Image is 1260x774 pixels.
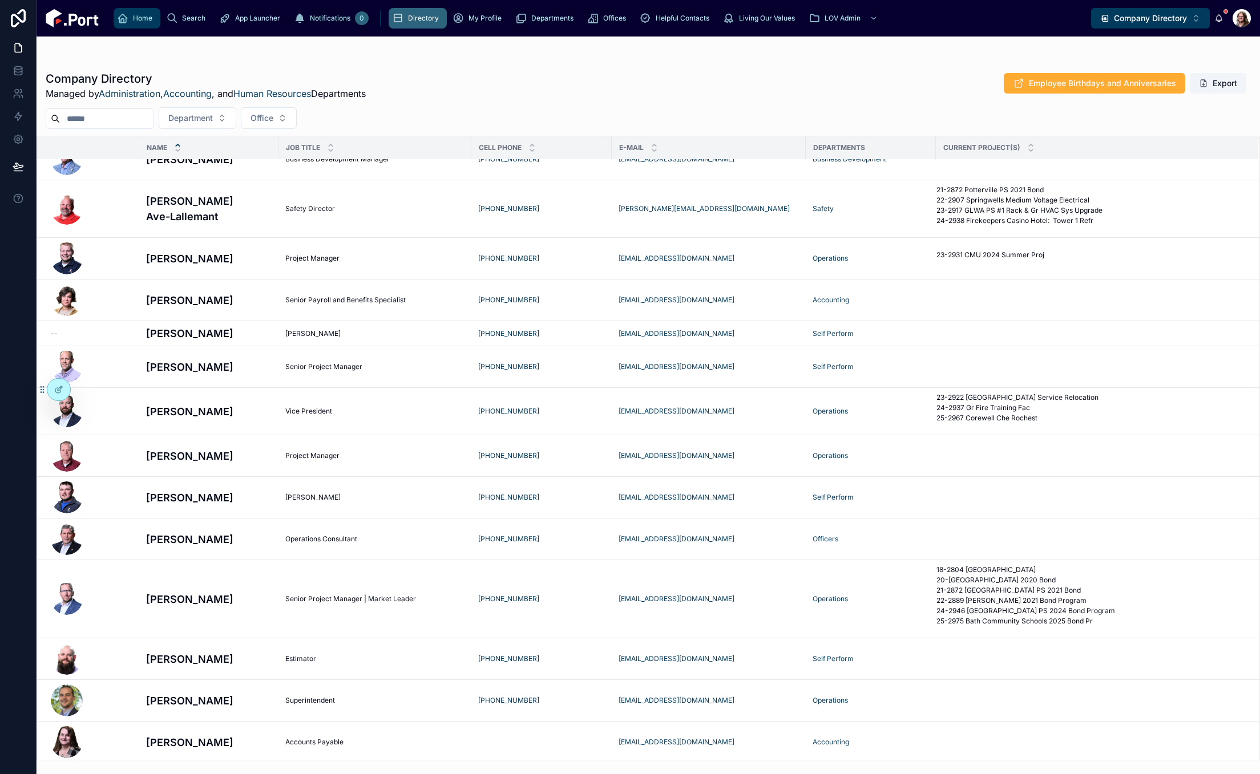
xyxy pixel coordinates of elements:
a: [PERSON_NAME] [285,493,465,502]
a: Self Perform [813,362,929,371]
a: [EMAIL_ADDRESS][DOMAIN_NAME] [619,654,799,663]
a: [EMAIL_ADDRESS][DOMAIN_NAME] [619,362,734,371]
a: [EMAIL_ADDRESS][DOMAIN_NAME] [619,493,734,501]
img: App logo [46,9,99,27]
a: [PERSON_NAME] [146,591,272,607]
span: Notifications [310,14,350,23]
a: Project Manager [285,451,465,460]
span: Departments [531,14,574,23]
a: Search [163,8,213,29]
span: Self Perform [813,493,854,502]
a: [PERSON_NAME] [146,490,272,505]
a: Helpful Contacts [636,8,717,29]
a: [PHONE_NUMBER] [478,451,605,460]
a: [EMAIL_ADDRESS][DOMAIN_NAME] [619,594,734,603]
a: Accounting [813,295,929,305]
span: Name [147,143,167,152]
a: Operations [813,254,848,263]
p: 23-2922 [GEOGRAPHIC_DATA] Service Relocation 24-2937 Gr Fire Training Fac 25-2967 Corewell Che Ro... [936,392,1194,423]
span: Accounts Payable [285,737,344,747]
a: Operations [813,594,848,603]
span: Senior Payroll and Benefits Specialist [285,295,406,305]
a: Accounts Payable [285,737,465,747]
span: Home [133,14,152,23]
a: [PHONE_NUMBER] [478,534,605,544]
a: Officers [813,534,838,544]
a: [PHONE_NUMBER] [478,204,605,213]
a: 23-2922 [GEOGRAPHIC_DATA] Service Relocation 24-2937 Gr Fire Training Fac25-2967 Corewell Che Roc... [936,392,1245,430]
a: [PERSON_NAME][EMAIL_ADDRESS][DOMAIN_NAME] [619,204,799,213]
a: [PHONE_NUMBER] [478,534,539,543]
a: [PHONE_NUMBER] [478,204,539,213]
span: Job Title [286,143,320,152]
a: [PERSON_NAME] [146,359,272,375]
a: [PHONE_NUMBER] [478,493,539,501]
a: [PHONE_NUMBER] [478,362,605,371]
a: My Profile [449,8,510,29]
a: Operations [813,254,929,263]
span: Current Project(s) [943,143,1020,152]
a: [PHONE_NUMBER] [478,594,539,603]
a: -- [51,329,132,338]
a: [PERSON_NAME] [146,651,272,667]
a: [EMAIL_ADDRESS][DOMAIN_NAME] [619,295,734,304]
span: E-Mail [619,143,644,152]
a: [PERSON_NAME] [146,693,272,708]
a: [PHONE_NUMBER] [478,362,539,371]
a: Accounting [163,88,212,99]
span: Senior Project Manager [285,362,362,371]
a: Operations [813,696,848,705]
a: 21-2872 Potterville PS 2021 Bond 22-2907 Springwells Medium Voltage Electrical 23-2917 GLWA PS #1... [936,185,1245,233]
span: Departments [813,143,865,152]
button: Export [1190,73,1246,94]
span: Accounting [813,295,849,305]
span: My Profile [469,14,502,23]
a: [EMAIL_ADDRESS][DOMAIN_NAME] [619,594,799,603]
a: [PHONE_NUMBER] [478,254,539,262]
a: [PERSON_NAME] [146,448,272,464]
a: 23-2931 CMU 2024 Summer Proj [936,250,1245,267]
span: Safety [813,204,834,213]
a: [EMAIL_ADDRESS][DOMAIN_NAME] [619,451,799,460]
a: [PHONE_NUMBER] [478,696,605,705]
button: Select Button [1091,8,1210,29]
a: [PHONE_NUMBER] [478,493,605,502]
a: [PERSON_NAME] [146,251,272,266]
a: [PERSON_NAME] [146,326,272,341]
a: [PHONE_NUMBER] [478,594,605,603]
span: Directory [408,14,439,23]
a: Self Perform [813,362,854,371]
a: [EMAIL_ADDRESS][DOMAIN_NAME] [619,362,799,371]
a: [PHONE_NUMBER] [478,654,605,663]
div: 0 [355,11,369,25]
a: [EMAIL_ADDRESS][DOMAIN_NAME] [619,654,734,663]
a: [PERSON_NAME] [146,293,272,308]
a: Operations [813,407,848,416]
a: [EMAIL_ADDRESS][DOMAIN_NAME] [619,696,799,705]
h1: Company Directory [46,71,366,87]
a: Operations [813,407,929,416]
a: [EMAIL_ADDRESS][DOMAIN_NAME] [619,534,799,544]
a: Operations [813,594,929,603]
a: [PHONE_NUMBER] [478,654,539,663]
span: Operations [813,451,848,460]
a: [EMAIL_ADDRESS][DOMAIN_NAME] [619,329,799,338]
a: Operations [813,696,929,705]
a: LOV Admin [805,8,883,29]
a: [PHONE_NUMBER] [478,329,539,338]
span: App Launcher [235,14,280,23]
a: [PERSON_NAME] [146,404,272,419]
a: Departments [512,8,581,29]
span: Senior Project Manager | Market Leader [285,594,416,603]
a: Estimator [285,654,465,663]
span: Employee Birthdays and Anniversaries [1029,78,1176,89]
a: Senior Project Manager | Market Leader [285,594,465,603]
a: [EMAIL_ADDRESS][DOMAIN_NAME] [619,737,734,746]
